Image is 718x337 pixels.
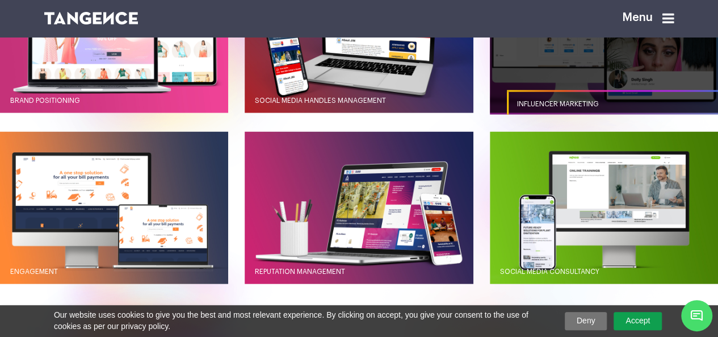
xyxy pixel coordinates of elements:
[255,97,386,104] span: Social Media Handles Management
[54,310,549,332] span: Our website uses cookies to give you the best and most relevant experience. By clicking on accept...
[614,312,662,330] a: Accept
[490,132,718,284] button: Social Media Consultancy
[500,268,599,275] span: Social Media Consultancy
[255,268,345,275] span: Reputation Management
[565,312,607,330] a: Deny
[44,12,138,24] img: logo SVG
[681,300,712,331] span: Chat Widget
[10,97,80,104] span: Brand positioning
[245,258,473,286] a: Reputation Management
[517,101,599,107] span: Influencer Marketing
[245,132,473,284] button: Reputation Management
[245,87,473,115] a: Social Media Handles Management
[10,268,58,275] span: Engagement
[490,258,718,286] a: Social Media Consultancy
